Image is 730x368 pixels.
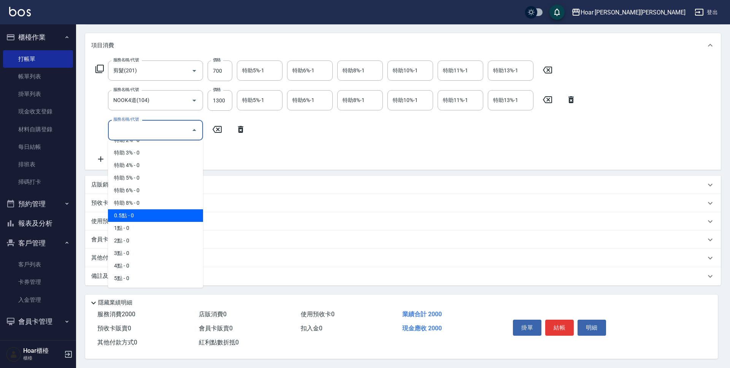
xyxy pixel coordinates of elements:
p: 其他付款方式 [91,254,161,262]
p: 櫃檯 [23,355,62,362]
div: 其他付款方式入金可用餘額: 0 [85,249,721,267]
label: 服務名稱/代號 [113,116,139,122]
div: 店販銷售 [85,176,721,194]
div: 項目消費 [85,33,721,57]
div: 會員卡銷售 [85,231,721,249]
a: 排班表 [3,156,73,173]
span: 扣入金 0 [301,325,322,332]
span: 2點 - 0 [108,234,203,247]
button: 明細 [578,320,606,336]
label: 價格 [213,87,221,92]
label: 服務名稱/代號 [113,87,139,92]
button: 會員卡管理 [3,312,73,331]
span: 1點 - 0 [108,222,203,234]
span: 紅利點數折抵 0 [199,339,239,346]
span: 特助 2% - 0 [108,134,203,147]
span: 使用預收卡 0 [301,311,335,318]
a: 掛單列表 [3,85,73,103]
span: 預收卡販賣 0 [97,325,131,332]
button: 客戶管理 [3,233,73,253]
span: 特助 6% - 0 [108,184,203,197]
button: Hoar [PERSON_NAME][PERSON_NAME] [568,5,689,20]
div: 備註及來源 [85,267,721,285]
span: 特助 4% - 0 [108,159,203,172]
button: Open [188,65,200,77]
div: 使用預收卡 [85,212,721,231]
a: 材料自購登錄 [3,121,73,138]
button: 掛單 [513,320,541,336]
a: 卡券管理 [3,273,73,291]
a: 掃碼打卡 [3,173,73,191]
span: 會員卡販賣 0 [199,325,233,332]
h5: Hoar櫃檯 [23,347,62,355]
span: 店販消費 0 [199,311,227,318]
span: 服務消費 2000 [97,311,135,318]
p: 項目消費 [91,41,114,49]
a: 每日結帳 [3,138,73,156]
img: Logo [9,7,31,16]
img: Person [6,347,21,362]
span: 現金應收 2000 [402,325,442,332]
button: save [549,5,565,20]
p: 店販銷售 [91,181,114,189]
button: 結帳 [545,320,574,336]
span: 特助 5% - 0 [108,172,203,184]
button: 登出 [692,5,721,19]
a: 客戶列表 [3,256,73,273]
div: Hoar [PERSON_NAME][PERSON_NAME] [581,8,686,17]
label: 服務名稱/代號 [113,57,139,63]
p: 使用預收卡 [91,217,120,225]
a: 打帳單 [3,50,73,68]
button: Open [188,94,200,107]
span: 特助 3% - 0 [108,147,203,159]
button: 預約管理 [3,194,73,214]
span: 特助 8% - 0 [108,197,203,209]
button: Close [188,124,200,136]
span: 其他付款方式 0 [97,339,137,346]
span: 3點 - 0 [108,247,203,260]
span: 業績合計 2000 [402,311,442,318]
div: 預收卡販賣 [85,194,721,212]
p: 隱藏業績明細 [98,299,132,307]
p: 預收卡販賣 [91,199,120,207]
p: 會員卡銷售 [91,236,120,244]
label: 價格 [213,57,221,63]
a: 現金收支登錄 [3,103,73,120]
button: 櫃檯作業 [3,27,73,47]
span: 4點 - 0 [108,260,203,272]
p: 備註及來源 [91,272,120,280]
button: 報表及分析 [3,213,73,233]
span: 0.5點 - 0 [108,209,203,222]
a: 入金管理 [3,291,73,309]
span: 5點 - 0 [108,272,203,285]
a: 帳單列表 [3,68,73,85]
